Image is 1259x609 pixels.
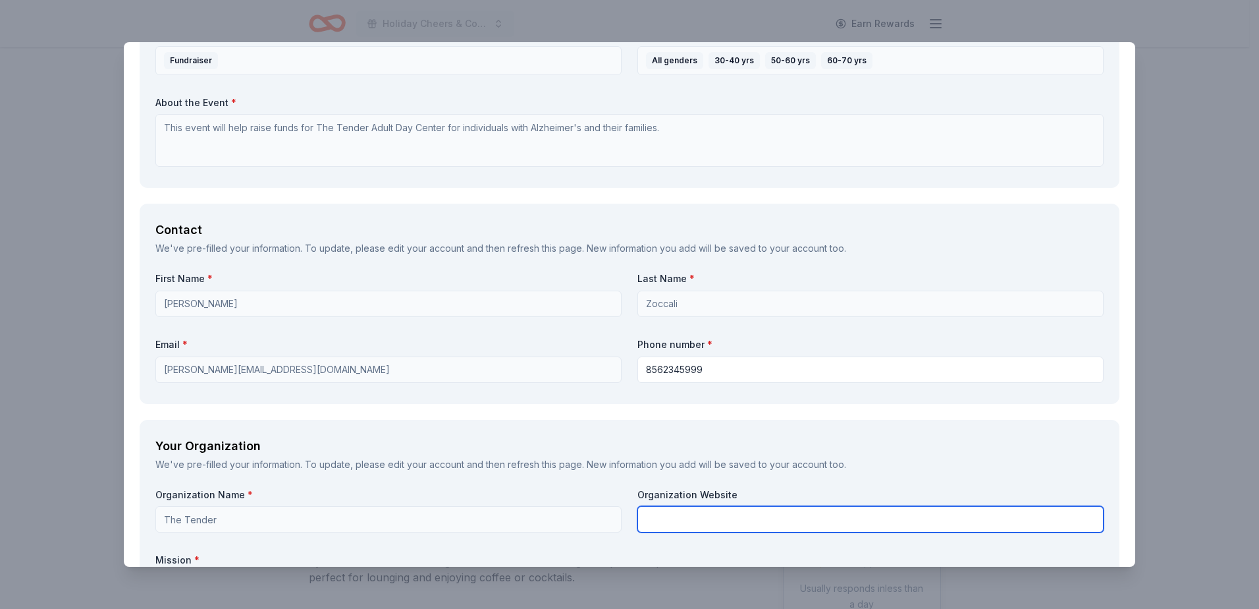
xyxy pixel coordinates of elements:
div: 60-70 yrs [821,52,872,69]
label: Organization Name [155,488,622,502]
button: All genders30-40 yrs50-60 yrs60-70 yrs [637,46,1104,75]
div: Fundraiser [164,52,218,69]
label: About the Event [155,96,1104,109]
label: Email [155,338,622,351]
div: All genders [646,52,703,69]
div: 30-40 yrs [709,52,760,69]
label: Phone number [637,338,1104,351]
label: Mission [155,554,1104,567]
label: Organization Website [637,488,1104,502]
div: We've pre-filled your information. To update, please and then refresh this page. New information ... [155,457,1104,473]
textarea: This event will help raise funds for The Tender Adult Day Center for individuals with Alzheimer's... [155,114,1104,167]
div: Contact [155,219,1104,241]
a: edit your account [388,243,464,254]
label: First Name [155,272,622,285]
div: Your Organization [155,436,1104,457]
div: 50-60 yrs [765,52,816,69]
a: edit your account [388,459,464,470]
div: We've pre-filled your information. To update, please and then refresh this page. New information ... [155,241,1104,256]
button: Fundraiser [155,46,622,75]
label: Last Name [637,272,1104,285]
